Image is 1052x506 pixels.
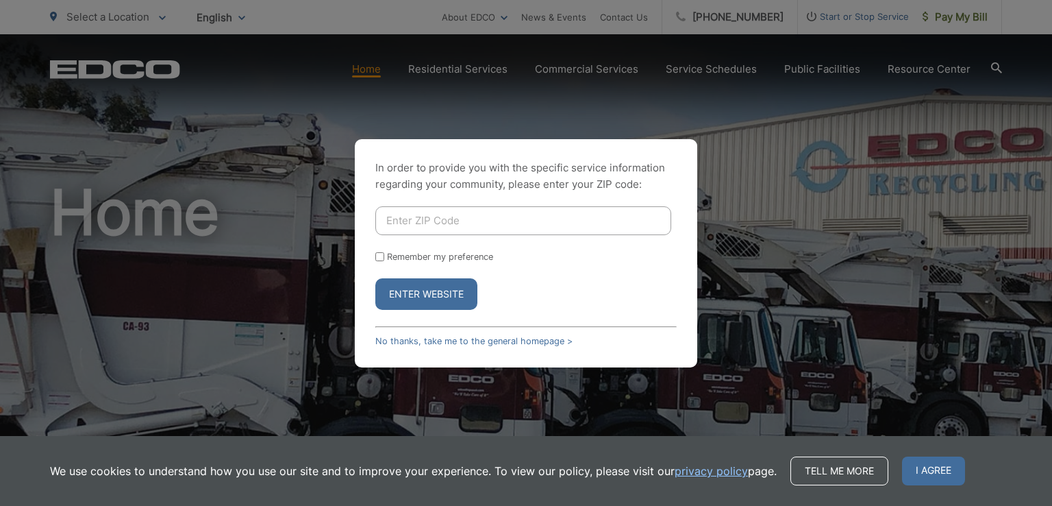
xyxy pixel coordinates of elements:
a: privacy policy [675,463,748,479]
label: Remember my preference [387,252,493,262]
input: Enter ZIP Code [375,206,671,235]
p: In order to provide you with the specific service information regarding your community, please en... [375,160,677,193]
span: I agree [902,457,965,485]
a: Tell me more [790,457,888,485]
a: No thanks, take me to the general homepage > [375,336,573,346]
p: We use cookies to understand how you use our site and to improve your experience. To view our pol... [50,463,777,479]
button: Enter Website [375,278,477,310]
